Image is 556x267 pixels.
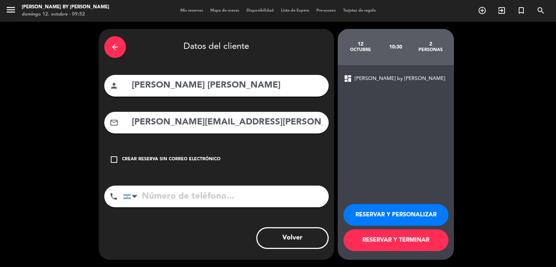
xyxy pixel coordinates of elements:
i: check_box_outline_blank [110,155,118,164]
i: person [110,81,118,90]
div: Crear reserva sin correo electrónico [122,156,220,163]
div: 12 [343,41,378,47]
i: turned_in_not [517,6,526,15]
i: search [536,6,545,15]
div: Argentina: +54 [123,186,140,207]
span: [PERSON_NAME] by [PERSON_NAME] [355,75,445,83]
span: Lista de Espera [277,9,313,13]
input: Número de teléfono... [123,186,329,207]
span: Pre-acceso [313,9,340,13]
i: exit_to_app [497,6,506,15]
span: Disponibilidad [243,9,277,13]
button: Volver [256,227,329,249]
button: RESERVAR Y TERMINAR [344,229,448,251]
i: add_circle_outline [478,6,486,15]
i: mail_outline [110,118,118,127]
div: domingo 12. octubre - 09:52 [22,11,109,18]
i: menu [5,4,16,15]
button: RESERVAR Y PERSONALIZAR [344,204,448,226]
div: octubre [343,47,378,53]
span: dashboard [344,74,352,83]
div: 10:30 [378,34,413,60]
div: Datos del cliente [104,34,329,60]
input: Email del cliente [131,115,323,130]
button: menu [5,4,16,18]
div: personas [413,47,448,53]
i: phone [109,192,118,201]
span: Mis reservas [177,9,207,13]
span: Mapa de mesas [207,9,243,13]
span: Tarjetas de regalo [340,9,380,13]
input: Nombre del cliente [131,78,323,93]
div: [PERSON_NAME] by [PERSON_NAME] [22,4,109,11]
div: 2 [413,41,448,47]
i: arrow_back [111,43,119,51]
